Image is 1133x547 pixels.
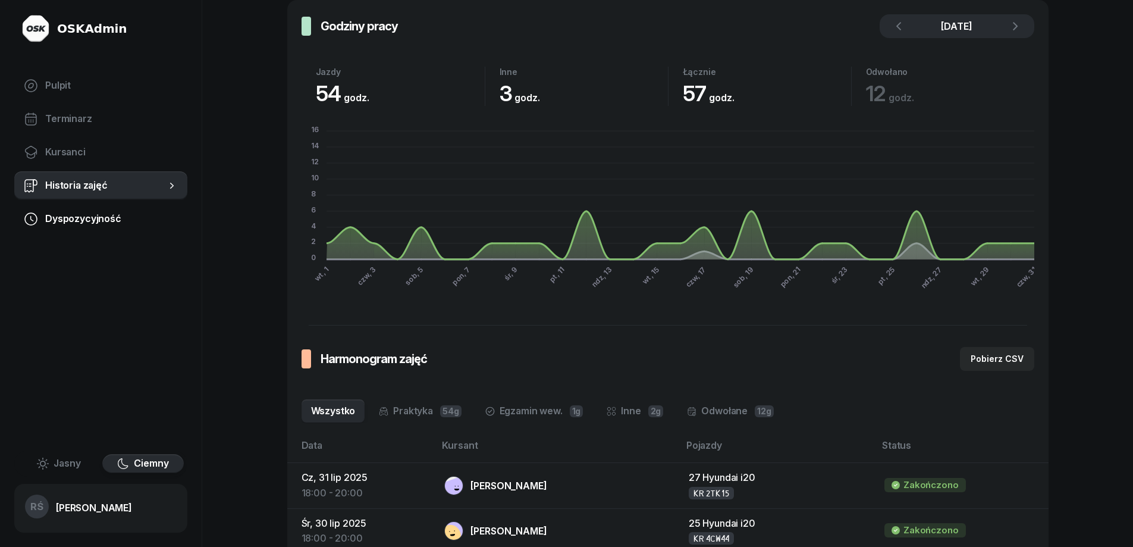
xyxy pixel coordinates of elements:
[875,437,1048,463] th: Status
[689,470,865,486] div: 27 Hyundai i20
[470,526,547,536] div: [PERSON_NAME]
[960,347,1034,371] button: Pobierz CSV
[287,463,435,508] td: Cz, 31 lip 2025
[45,211,178,227] span: Dyspozycyjność
[45,178,166,193] span: Historia zajęć
[14,71,187,100] a: Pulpit
[302,399,365,423] a: Wszystko
[914,19,1000,33] div: [DATE]
[570,405,583,417] span: 1g
[369,399,470,423] a: Praktyka
[476,399,593,423] a: Egzamin wew.
[321,17,398,36] h3: Godziny pracy
[311,189,316,198] tspan: 8
[866,67,1034,77] div: Odwołano
[54,456,81,471] span: Jasny
[514,92,539,104] small: godz.
[683,80,740,107] span: 57
[311,141,319,150] tspan: 14
[968,265,991,287] tspan: wt, 29
[344,92,369,104] small: godz.
[316,67,485,77] div: Jazdy
[903,477,958,493] div: Zakończono
[778,265,802,289] tspan: pon, 21
[302,486,426,501] div: 18:00 - 20:00
[14,138,187,167] a: Kursanci
[903,523,958,538] div: Zakończono
[500,67,668,77] div: Inne
[693,533,729,543] div: KR 4CW44
[1014,265,1038,289] tspan: czw, 31
[102,454,184,473] button: Ciemny
[435,437,679,463] th: Kursant
[866,80,920,107] span: 12
[30,502,43,512] span: RŚ
[875,265,896,286] tspan: pt, 25
[18,454,100,473] button: Jasny
[311,221,316,230] tspan: 4
[689,516,865,532] div: 25 Hyundai i20
[14,205,187,233] a: Dyspozycyjność
[547,265,566,284] tspan: pt, 11
[45,78,178,93] span: Pulpit
[14,171,187,200] a: Historia zajęć
[134,456,169,471] span: Ciemny
[287,437,435,463] th: Data
[709,92,734,104] small: godz.
[311,253,316,262] tspan: 0
[589,265,613,289] tspan: ndz, 13
[21,14,50,43] img: logo-light@2x.png
[829,265,849,285] tspan: śr, 23
[971,352,1024,366] div: Pobierz CSV
[312,265,330,283] tspan: wt, 1
[470,481,547,490] div: [PERSON_NAME]
[450,265,472,287] tspan: pon, 7
[502,265,519,282] tspan: śr, 9
[597,399,673,423] a: Inne
[311,237,316,246] tspan: 2
[440,405,462,417] span: 54g
[56,503,132,512] div: [PERSON_NAME]
[302,531,426,546] div: 18:00 - 20:00
[311,125,319,134] tspan: 16
[677,399,783,423] a: Odwołane
[731,265,755,289] tspan: sob, 19
[355,265,377,287] tspan: czw, 3
[679,437,875,463] th: Pojazdy
[500,80,546,107] span: 3
[311,205,316,214] tspan: 6
[14,105,187,133] a: Terminarz
[311,157,319,166] tspan: 12
[640,265,661,286] tspan: wt, 15
[403,265,425,286] tspan: sob, 5
[45,145,178,160] span: Kursanci
[889,92,914,104] small: godz.
[311,173,319,182] tspan: 10
[316,80,375,107] span: 54
[693,488,729,498] div: KR 2TK15
[755,405,774,417] span: 12g
[45,111,178,127] span: Terminarz
[683,67,851,77] div: Łącznie
[321,349,427,368] h3: Harmonogram zajęć
[919,265,944,290] tspan: ndz, 27
[648,405,664,417] span: 2g
[57,20,127,37] div: OSKAdmin
[683,265,707,289] tspan: czw, 17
